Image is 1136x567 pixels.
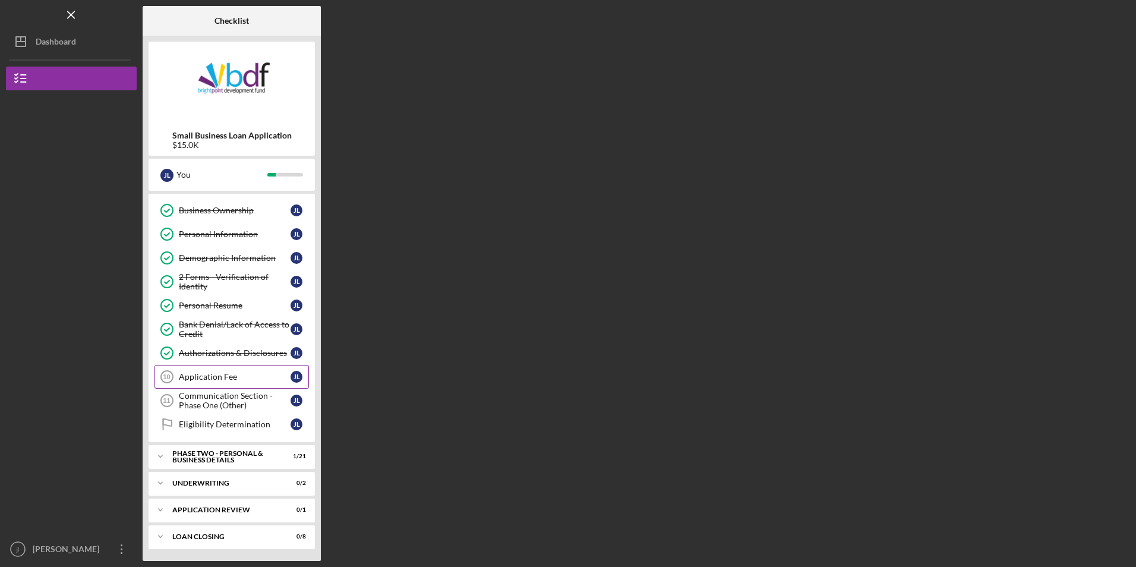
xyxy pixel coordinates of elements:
[154,317,309,341] a: Bank Denial/Lack of Access to Creditjl
[154,246,309,270] a: Demographic Informationjl
[285,506,306,514] div: 0 / 1
[179,272,291,291] div: 2 Forms - Verification of Identity
[179,229,291,239] div: Personal Information
[291,252,302,264] div: j l
[179,391,291,410] div: Communication Section - Phase One (Other)
[36,30,76,56] div: Dashboard
[291,204,302,216] div: j l
[172,506,276,514] div: Application Review
[154,222,309,246] a: Personal Informationjl
[179,348,291,358] div: Authorizations & Disclosures
[16,546,19,553] text: jl
[172,140,292,150] div: $15.0K
[179,206,291,215] div: Business Ownership
[291,228,302,240] div: j l
[154,294,309,317] a: Personal Resumejl
[154,341,309,365] a: Authorizations & Disclosuresjl
[30,537,107,564] div: [PERSON_NAME]
[285,453,306,460] div: 1 / 21
[285,480,306,487] div: 0 / 2
[291,276,302,288] div: j l
[154,389,309,412] a: 11Communication Section - Phase One (Other)jl
[6,537,137,561] button: jl[PERSON_NAME]
[172,131,292,140] b: Small Business Loan Application
[154,412,309,436] a: Eligibility Determinationjl
[179,372,291,382] div: Application Fee
[291,300,302,311] div: j l
[179,420,291,429] div: Eligibility Determination
[172,533,276,540] div: Loan Closing
[163,373,170,380] tspan: 10
[154,270,309,294] a: 2 Forms - Verification of Identityjl
[172,450,276,464] div: PHASE TWO - PERSONAL & BUSINESS DETAILS
[160,169,173,182] div: j l
[163,397,170,404] tspan: 11
[176,165,267,185] div: You
[285,533,306,540] div: 0 / 8
[179,253,291,263] div: Demographic Information
[291,347,302,359] div: j l
[149,48,315,119] img: Product logo
[214,16,249,26] b: Checklist
[154,199,309,222] a: Business Ownershipjl
[179,320,291,339] div: Bank Denial/Lack of Access to Credit
[291,371,302,383] div: j l
[6,30,137,53] button: Dashboard
[291,418,302,430] div: j l
[291,323,302,335] div: j l
[291,395,302,407] div: j l
[154,365,309,389] a: 10Application Feejl
[172,480,276,487] div: Underwriting
[179,301,291,310] div: Personal Resume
